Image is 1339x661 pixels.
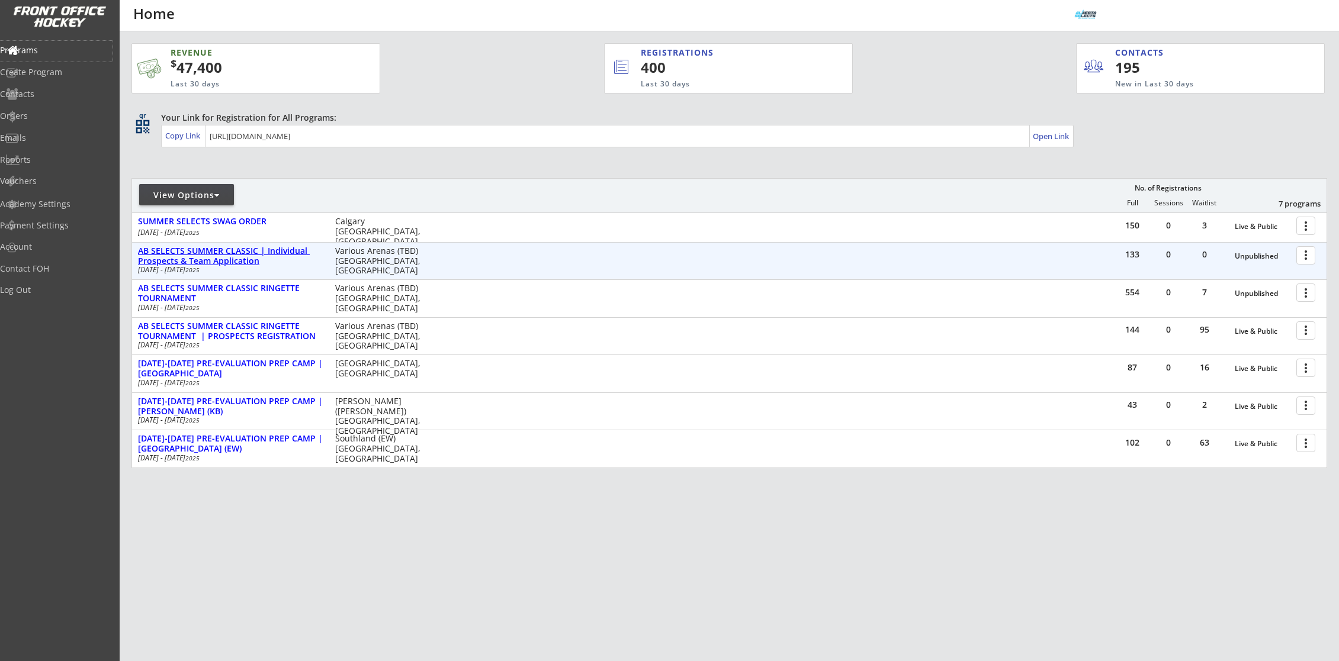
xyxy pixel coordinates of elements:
[1235,327,1290,336] div: Live & Public
[1296,434,1315,452] button: more_vert
[138,217,323,227] div: SUMMER SELECTS SWAG ORDER
[1033,131,1070,141] div: Open Link
[1235,289,1290,298] div: Unpublished
[1187,250,1222,259] div: 0
[1151,288,1186,296] div: 0
[1186,199,1222,207] div: Waitlist
[1187,363,1222,372] div: 16
[1296,283,1315,302] button: more_vert
[641,57,813,78] div: 400
[1187,221,1222,230] div: 3
[1151,221,1186,230] div: 0
[641,79,804,89] div: Last 30 days
[335,217,428,246] div: Calgary [GEOGRAPHIC_DATA], [GEOGRAPHIC_DATA]
[171,47,322,59] div: REVENUE
[161,112,1290,124] div: Your Link for Registration for All Programs:
[138,396,323,417] div: [DATE]-[DATE] PRE-EVALUATION PREP CAMP | [PERSON_NAME] (KB)
[138,246,323,266] div: AB SELECTS SUMMER CLASSIC | Individual Prospects & Team Application
[335,283,428,313] div: Various Arenas (TBD) [GEOGRAPHIC_DATA], [GEOGRAPHIC_DATA]
[1187,325,1222,334] div: 95
[1296,246,1315,265] button: more_vert
[138,321,323,341] div: AB SELECTS SUMMER CLASSIC RINGETTE TOURNAMENT | PROSPECTS REGISTRATION
[1235,252,1290,260] div: Unpublished
[1151,325,1186,334] div: 0
[1115,401,1150,409] div: 43
[185,379,200,387] em: 2025
[171,79,322,89] div: Last 30 days
[185,266,200,274] em: 2025
[335,396,428,436] div: [PERSON_NAME] ([PERSON_NAME]) [GEOGRAPHIC_DATA], [GEOGRAPHIC_DATA]
[1187,288,1222,296] div: 7
[1187,401,1222,409] div: 2
[1151,199,1186,207] div: Sessions
[1115,250,1150,259] div: 133
[1115,79,1269,89] div: New in Last 30 days
[135,112,149,120] div: qr
[1115,221,1150,230] div: 150
[1296,217,1315,235] button: more_vert
[138,283,323,304] div: AB SELECTS SUMMER CLASSIC RINGETTE TOURNAMENT
[138,266,319,273] div: [DATE] - [DATE]
[1151,250,1186,259] div: 0
[1187,438,1222,447] div: 63
[1115,288,1150,296] div: 554
[1296,321,1315,340] button: more_vert
[1115,47,1169,59] div: CONTACTS
[138,454,319,462] div: [DATE] - [DATE]
[1151,363,1186,372] div: 0
[1115,57,1188,78] div: 195
[1235,402,1290,411] div: Live & Public
[1235,223,1290,231] div: Live & Public
[138,434,323,454] div: [DATE]-[DATE] PRE-EVALUATION PREP CAMP | [GEOGRAPHIC_DATA] (EW)
[171,56,176,70] sup: $
[1296,359,1315,377] button: more_vert
[1151,401,1186,409] div: 0
[641,47,797,59] div: REGISTRATIONS
[185,304,200,312] em: 2025
[1151,438,1186,447] div: 0
[335,359,428,379] div: [GEOGRAPHIC_DATA], [GEOGRAPHIC_DATA]
[139,189,234,201] div: View Options
[185,454,200,462] em: 2025
[138,304,319,311] div: [DATE] - [DATE]
[138,417,319,424] div: [DATE] - [DATE]
[335,246,428,276] div: Various Arenas (TBD) [GEOGRAPHIC_DATA], [GEOGRAPHIC_DATA]
[171,57,342,78] div: 47,400
[138,359,323,379] div: [DATE]-[DATE] PRE-EVALUATION PREP CAMP | [GEOGRAPHIC_DATA]
[134,118,152,136] button: qr_code
[335,321,428,351] div: Various Arenas (TBD) [GEOGRAPHIC_DATA], [GEOGRAPHIC_DATA]
[185,228,200,237] em: 2025
[1115,363,1150,372] div: 87
[1235,440,1290,448] div: Live & Public
[185,341,200,349] em: 2025
[1235,365,1290,373] div: Live & Public
[1131,184,1205,192] div: No. of Registrations
[138,229,319,236] div: [DATE] - [DATE]
[1033,128,1070,144] a: Open Link
[138,341,319,349] div: [DATE] - [DATE]
[138,379,319,386] div: [DATE] - [DATE]
[1115,325,1150,334] div: 144
[1115,438,1150,447] div: 102
[165,130,203,141] div: Copy Link
[1115,199,1150,207] div: Full
[185,416,200,424] em: 2025
[335,434,428,463] div: Southland (EW) [GEOGRAPHIC_DATA], [GEOGRAPHIC_DATA]
[1296,396,1315,415] button: more_vert
[1259,198,1321,209] div: 7 programs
